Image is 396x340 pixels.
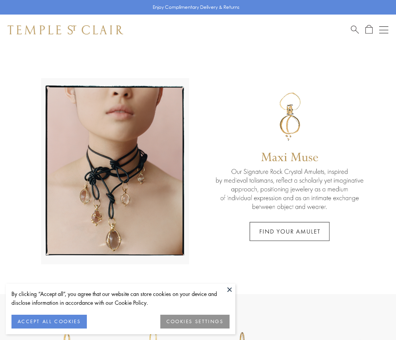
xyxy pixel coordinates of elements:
button: COOKIES SETTINGS [160,315,230,329]
button: ACCEPT ALL COOKIES [11,315,87,329]
div: By clicking “Accept all”, you agree that our website can store cookies on your device and disclos... [11,289,230,307]
a: Search [351,25,359,34]
a: Open Shopping Bag [365,25,373,34]
img: Temple St. Clair [8,25,123,34]
p: Enjoy Complimentary Delivery & Returns [153,3,240,11]
button: Open navigation [379,25,388,34]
